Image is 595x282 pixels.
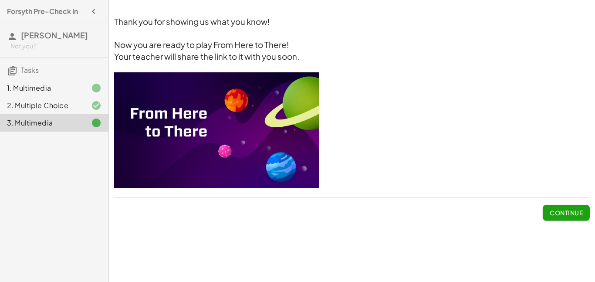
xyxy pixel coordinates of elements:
[114,72,319,188] img: 0186a6281d6835875bfd5d65a1e6d29c758b852ccbe572c90b809493d3b85746.jpeg
[7,100,77,111] div: 2. Multiple Choice
[21,65,39,75] span: Tasks
[543,205,590,221] button: Continue
[91,100,101,111] i: Task finished and correct.
[21,30,88,40] span: [PERSON_NAME]
[7,6,78,17] h4: Forsyth Pre-Check In
[7,118,77,128] div: 3. Multimedia
[10,42,101,51] div: Not you?
[114,51,299,61] span: Your teacher will share the link to it with you soon.
[91,83,101,93] i: Task finished.
[7,83,77,93] div: 1. Multimedia
[114,17,270,27] span: Thank you for showing us what you know!
[91,118,101,128] i: Task finished.
[114,40,289,50] span: Now you are ready to play From Here to There!
[550,209,583,217] span: Continue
